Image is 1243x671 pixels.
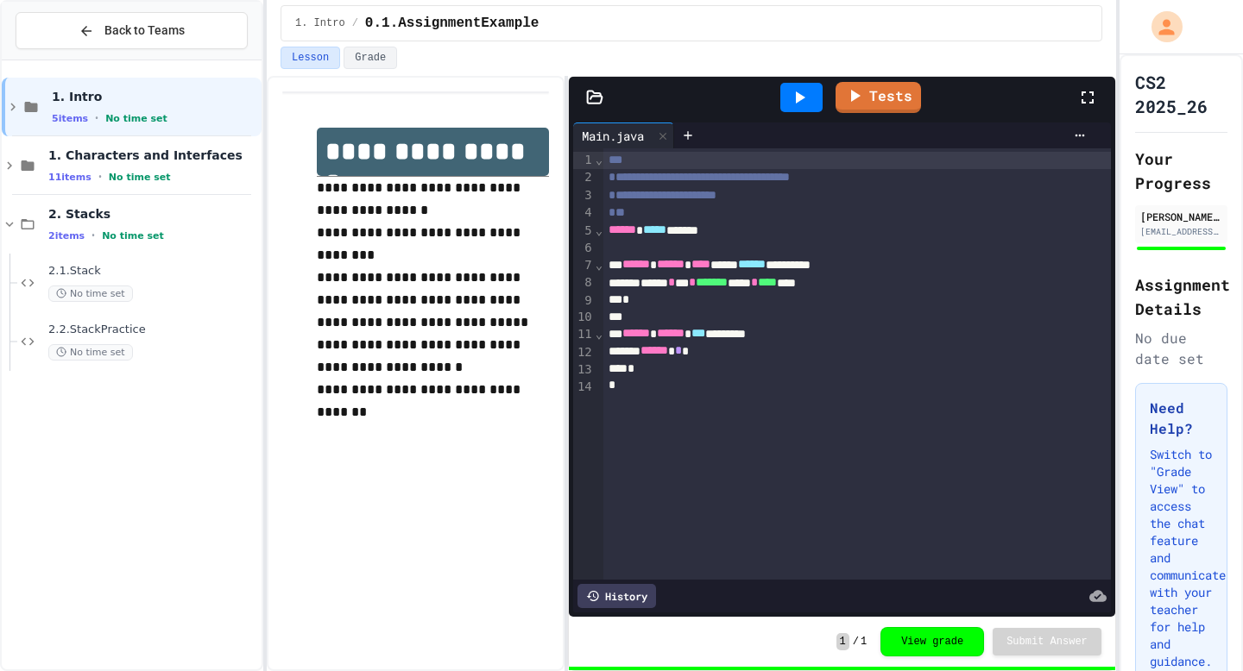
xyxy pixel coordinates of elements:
button: Grade [344,47,397,69]
span: 1. Intro [295,16,345,30]
span: Submit Answer [1006,635,1088,649]
button: Back to Teams [16,12,248,49]
div: 13 [573,361,595,379]
div: 3 [573,187,595,204]
div: Main.java [573,122,674,148]
div: 6 [573,240,595,257]
span: • [95,111,98,125]
div: [PERSON_NAME] [PERSON_NAME] [1140,209,1222,224]
div: 8 [573,274,595,292]
h1: CS2 2025_26 [1135,70,1227,118]
span: / [853,635,859,649]
div: 9 [573,292,595,310]
p: Switch to "Grade View" to access the chat feature and communicate with your teacher for help and ... [1150,446,1213,670]
span: • [98,170,102,184]
a: Tests [836,82,921,113]
div: Main.java [573,127,653,145]
div: [EMAIL_ADDRESS][DOMAIN_NAME] [1140,225,1222,238]
div: 5 [573,223,595,240]
div: 4 [573,204,595,222]
div: 11 [573,326,595,343]
span: / [352,16,358,30]
span: No time set [102,230,164,241]
span: Fold line [595,153,603,166]
h2: Your Progress [1135,147,1227,195]
span: 2. Stacks [48,206,258,222]
div: No due date set [1135,328,1227,369]
span: 0.1.AssignmentExample [365,13,539,34]
span: Fold line [595,327,603,341]
div: 2 [573,169,595,186]
h2: Assignment Details [1135,273,1227,321]
button: Submit Answer [993,628,1101,655]
button: Lesson [281,47,340,69]
div: 1 [573,152,595,169]
div: 14 [573,379,595,396]
span: 11 items [48,172,91,183]
div: 12 [573,344,595,361]
div: 10 [573,309,595,326]
span: • [91,229,95,242]
button: View grade [880,627,984,656]
span: 2.2.StackPractice [48,323,258,337]
span: Fold line [595,258,603,272]
div: My Account [1133,7,1187,47]
span: 5 items [52,113,88,124]
span: 1 [836,633,849,650]
span: No time set [48,344,133,361]
span: 2.1.Stack [48,264,258,279]
span: 1 [861,635,867,649]
div: History [577,584,656,608]
span: 1. Characters and Interfaces [48,147,258,163]
span: Fold line [595,223,603,237]
span: 2 items [48,230,85,241]
h3: Need Help? [1150,398,1213,439]
span: No time set [105,113,167,124]
span: Back to Teams [104,22,185,40]
span: No time set [48,285,133,302]
div: 7 [573,257,595,274]
span: No time set [109,172,171,183]
span: 1. Intro [52,89,258,104]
